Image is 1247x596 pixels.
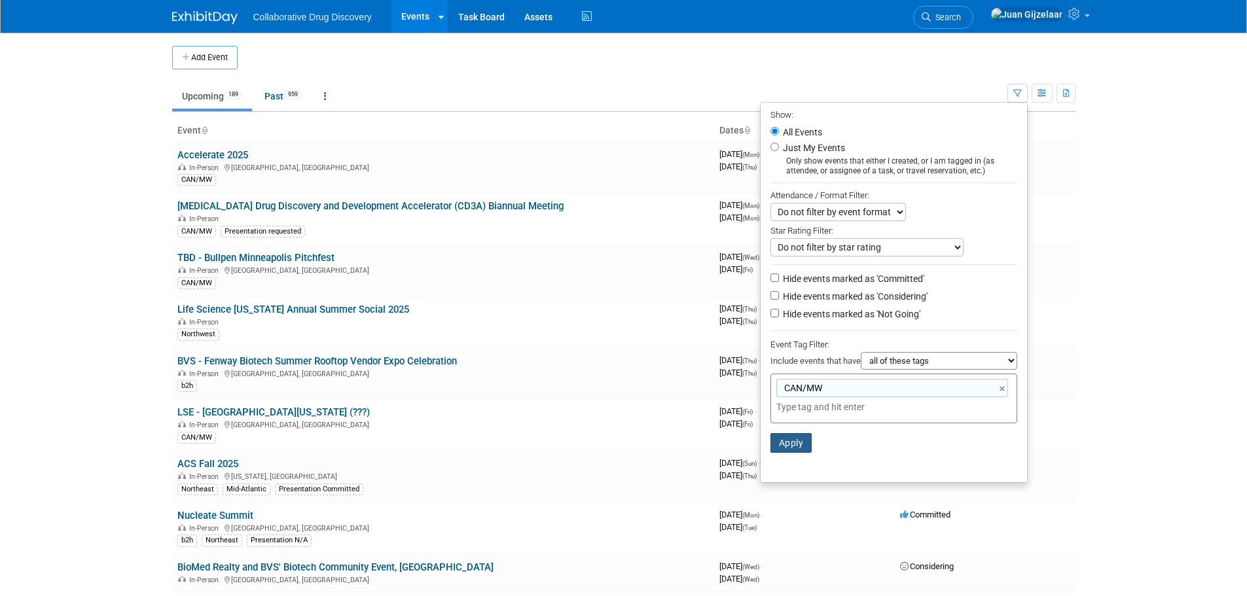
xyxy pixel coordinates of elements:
label: All Events [780,128,822,137]
div: [GEOGRAPHIC_DATA], [GEOGRAPHIC_DATA] [177,162,709,172]
a: [MEDICAL_DATA] Drug Discovery and Development Accelerator (CD3A) Biannual Meeting [177,200,564,212]
a: Nucleate Summit [177,510,253,521]
span: In-Person [189,576,223,584]
a: BVS - Fenway Biotech Summer Rooftop Vendor Expo Celebration [177,355,457,367]
span: [DATE] [719,304,761,313]
span: [DATE] [719,200,763,210]
span: 189 [225,90,242,99]
span: (Fri) [742,408,753,415]
div: b2h [177,535,197,546]
span: (Thu) [742,164,757,171]
a: Accelerate 2025 [177,149,248,161]
span: (Thu) [742,306,757,313]
img: In-Person Event [178,370,186,376]
a: TBD - Bullpen Minneapolis Pitchfest [177,252,334,264]
span: (Tue) [742,524,757,531]
span: In-Person [189,215,223,223]
span: [DATE] [719,252,763,262]
span: [DATE] [719,264,753,274]
span: [DATE] [719,419,753,429]
span: [DATE] [719,149,763,159]
a: Search [913,6,973,29]
img: In-Person Event [178,472,186,479]
a: Past959 [255,84,312,109]
img: In-Person Event [178,215,186,221]
div: Attendance / Format Filter: [770,188,1017,203]
div: Presentation N/A [247,535,312,546]
span: In-Person [189,370,223,378]
img: In-Person Event [178,318,186,324]
input: Type tag and hit enter [776,400,960,413]
a: Sort by Event Name [201,125,208,135]
div: b2h [177,380,197,392]
span: [DATE] [719,510,763,519]
span: (Thu) [742,472,757,480]
a: LSE - [GEOGRAPHIC_DATA][US_STATE] (???) [177,406,370,418]
span: [DATE] [719,470,757,480]
label: Hide events marked as 'Considering' [780,290,928,303]
span: [DATE] [719,213,759,222]
div: CAN/MW [177,432,216,444]
a: Life Science [US_STATE] Annual Summer Social 2025 [177,304,409,315]
span: [DATE] [719,162,757,171]
div: Show: [770,106,1017,122]
span: (Wed) [742,563,759,570]
span: (Mon) [742,512,759,519]
div: [GEOGRAPHIC_DATA], [GEOGRAPHIC_DATA] [177,264,709,275]
span: Considering [900,561,954,571]
div: Only show events that either I created, or I am tagged in (as attendee, or assignee of a task, or... [770,156,1017,176]
th: Event [172,120,714,142]
span: - [759,458,761,468]
button: Apply [770,433,812,453]
span: (Thu) [742,357,757,364]
img: In-Person Event [178,421,186,427]
span: In-Person [189,472,223,481]
span: [DATE] [719,355,761,365]
a: × [1000,381,1008,396]
span: In-Person [189,421,223,429]
span: [DATE] [719,574,759,584]
div: CAN/MW [177,277,216,289]
span: In-Person [189,266,223,275]
img: In-Person Event [178,164,186,170]
div: [GEOGRAPHIC_DATA], [GEOGRAPHIC_DATA] [177,368,709,378]
span: [DATE] [719,368,757,377]
span: In-Person [189,318,223,326]
span: - [761,510,763,519]
span: CAN/MW [782,381,822,394]
div: [GEOGRAPHIC_DATA], [GEOGRAPHIC_DATA] [177,574,709,584]
span: (Fri) [742,266,753,273]
span: In-Person [189,524,223,533]
span: Search [931,12,961,22]
span: - [759,355,761,365]
span: [DATE] [719,406,757,416]
div: Presentation requested [221,226,305,237]
img: ExhibitDay [172,11,238,24]
div: [GEOGRAPHIC_DATA], [GEOGRAPHIC_DATA] [177,522,709,533]
img: In-Person Event [178,576,186,582]
span: [DATE] [719,522,757,532]
span: (Wed) [742,576,759,583]
div: CAN/MW [177,226,216,237]
img: In-Person Event [178,524,186,531]
span: Collaborative Drug Discovery [253,12,372,22]
span: (Sun) [742,460,757,467]
label: Just My Events [780,141,845,154]
span: (Thu) [742,318,757,325]
div: Northeast [202,535,242,546]
a: Upcoming189 [172,84,252,109]
span: (Mon) [742,151,759,158]
div: Include events that have [770,352,1017,374]
span: [DATE] [719,458,761,468]
span: In-Person [189,164,223,172]
a: ACS Fall 2025 [177,458,238,470]
span: - [761,561,763,571]
th: Dates [714,120,895,142]
span: (Mon) [742,215,759,222]
div: CAN/MW [177,174,216,186]
span: (Thu) [742,370,757,377]
div: Mid-Atlantic [223,483,270,495]
span: Committed [900,510,950,519]
span: 959 [284,90,302,99]
div: Star Rating Filter: [770,221,1017,238]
